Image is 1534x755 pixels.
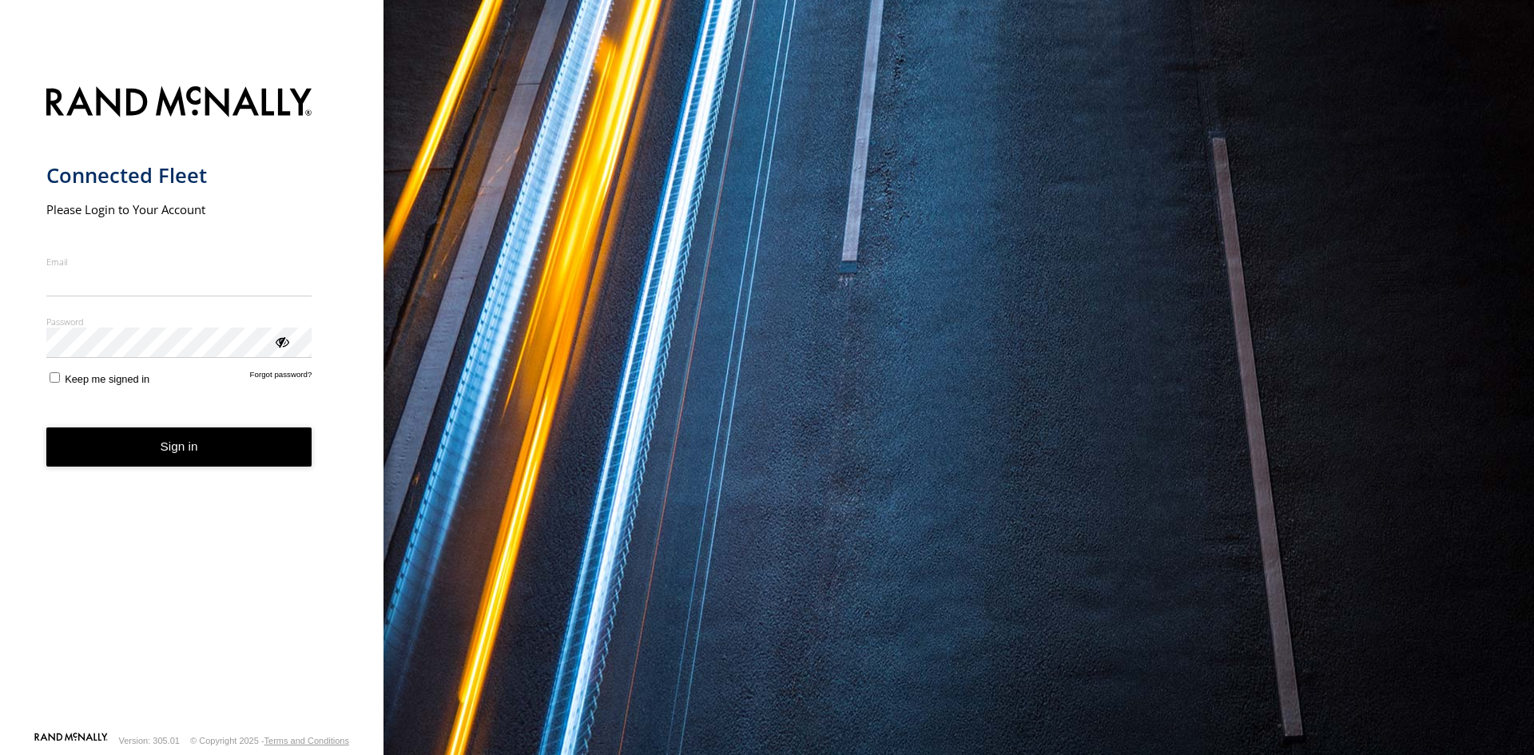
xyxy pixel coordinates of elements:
div: Version: 305.01 [119,736,180,745]
a: Terms and Conditions [264,736,349,745]
label: Email [46,256,312,268]
input: Keep me signed in [50,372,60,383]
a: Forgot password? [250,370,312,385]
span: Keep me signed in [65,373,149,385]
button: Sign in [46,427,312,467]
label: Password [46,316,312,328]
h1: Connected Fleet [46,162,312,189]
div: © Copyright 2025 - [190,736,349,745]
a: Visit our Website [34,733,108,749]
form: main [46,77,338,731]
h2: Please Login to Your Account [46,201,312,217]
div: ViewPassword [273,333,289,349]
img: Rand McNally [46,83,312,124]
